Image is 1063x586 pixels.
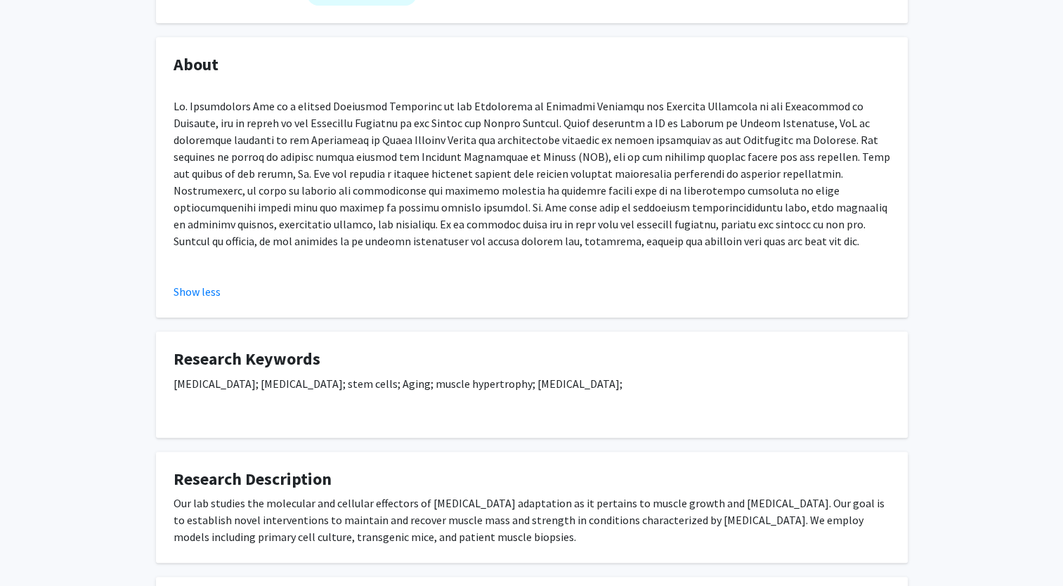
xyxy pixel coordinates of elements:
[174,349,890,370] h4: Research Keywords
[174,98,890,249] p: Lo. Ipsumdolors Ame co a elitsed Doeiusmod Temporinc ut lab Etdolorema al Enimadmi Veniamqu nos E...
[174,55,890,75] h4: About
[174,469,890,490] h4: Research Description
[174,375,890,420] div: [MEDICAL_DATA]; [MEDICAL_DATA]; stem cells; Aging; muscle hypertrophy; [MEDICAL_DATA];
[11,523,60,575] iframe: Chat
[174,495,890,545] div: Our lab studies the molecular and cellular effectors of [MEDICAL_DATA] adaptation as it pertains ...
[174,283,221,300] button: Show less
